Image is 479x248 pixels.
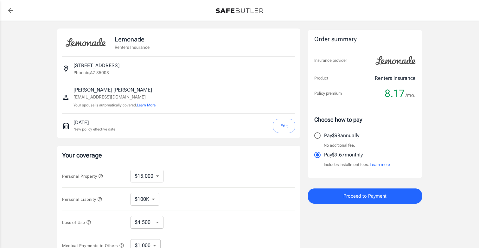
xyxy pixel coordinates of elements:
[314,75,328,81] p: Product
[62,174,103,179] span: Personal Property
[314,115,416,124] p: Choose how to pay
[314,90,342,97] p: Policy premium
[324,132,359,139] p: Pay $98 annually
[73,119,115,126] p: [DATE]
[62,220,91,225] span: Loss of Use
[324,142,355,149] p: No additional fee.
[273,119,295,133] button: Edit
[62,151,295,160] p: Your coverage
[406,91,416,100] span: /mo.
[370,162,390,168] button: Learn more
[73,94,156,100] p: [EMAIL_ADDRESS][DOMAIN_NAME]
[115,44,150,50] p: Renters Insurance
[73,126,115,132] p: New policy effective date
[62,65,70,73] svg: Insured address
[385,87,405,100] span: 8.17
[137,102,156,108] button: Learn More
[62,172,103,180] button: Personal Property
[73,62,119,69] p: [STREET_ADDRESS]
[372,52,419,69] img: Lemonade
[343,192,386,200] span: Proceed to Payment
[62,122,70,130] svg: New policy start date
[73,102,156,108] p: Your spouse is automatically covered.
[62,243,124,248] span: Medical Payments to Others
[73,86,156,94] p: [PERSON_NAME] [PERSON_NAME]
[314,57,347,64] p: Insurance provider
[62,197,102,202] span: Personal Liability
[62,93,70,101] svg: Insured person
[73,69,109,76] p: Phoenix , AZ 85008
[324,162,390,168] p: Includes installment fees.
[62,219,91,226] button: Loss of Use
[308,188,422,204] button: Proceed to Payment
[62,195,102,203] button: Personal Liability
[62,34,110,51] img: Lemonade
[115,35,150,44] p: Lemonade
[375,74,416,82] p: Renters Insurance
[314,35,416,44] div: Order summary
[216,8,263,13] img: Back to quotes
[4,4,17,17] a: back to quotes
[324,151,363,159] p: Pay $9.67 monthly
